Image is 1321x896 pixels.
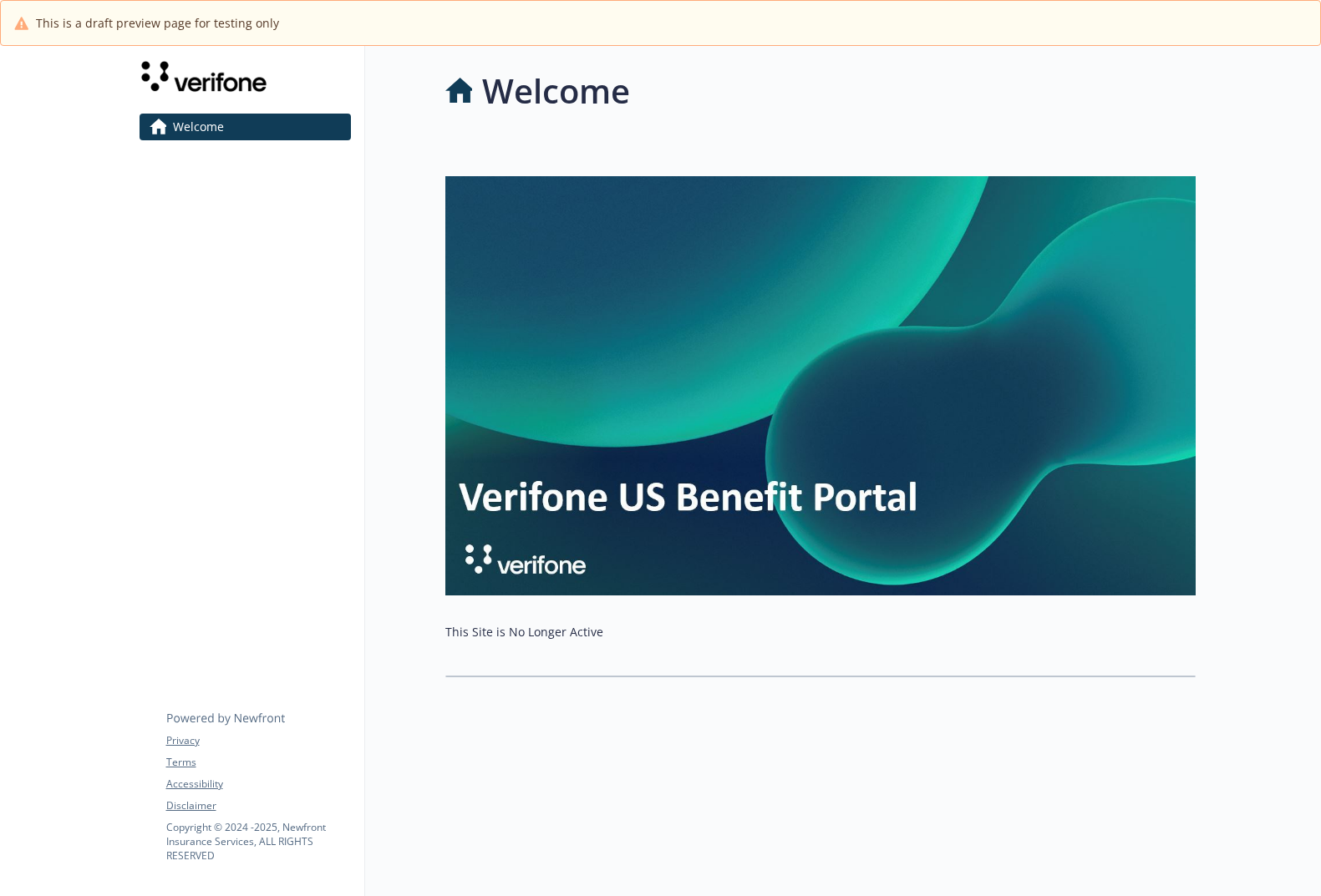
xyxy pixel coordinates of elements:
a: Accessibility [166,777,350,792]
img: overview page banner [445,176,1196,595]
a: Welcome [140,114,351,140]
a: Privacy [166,733,350,748]
a: Terms [166,755,350,770]
a: Disclaimer [166,798,350,813]
p: This Site is No Longer Active [445,622,1196,642]
span: This is a draft preview page for testing only [36,14,279,32]
span: Welcome [173,114,224,140]
p: Copyright © 2024 - 2025 , Newfront Insurance Services, ALL RIGHTS RESERVED [166,820,350,863]
h1: Welcome [482,66,630,116]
